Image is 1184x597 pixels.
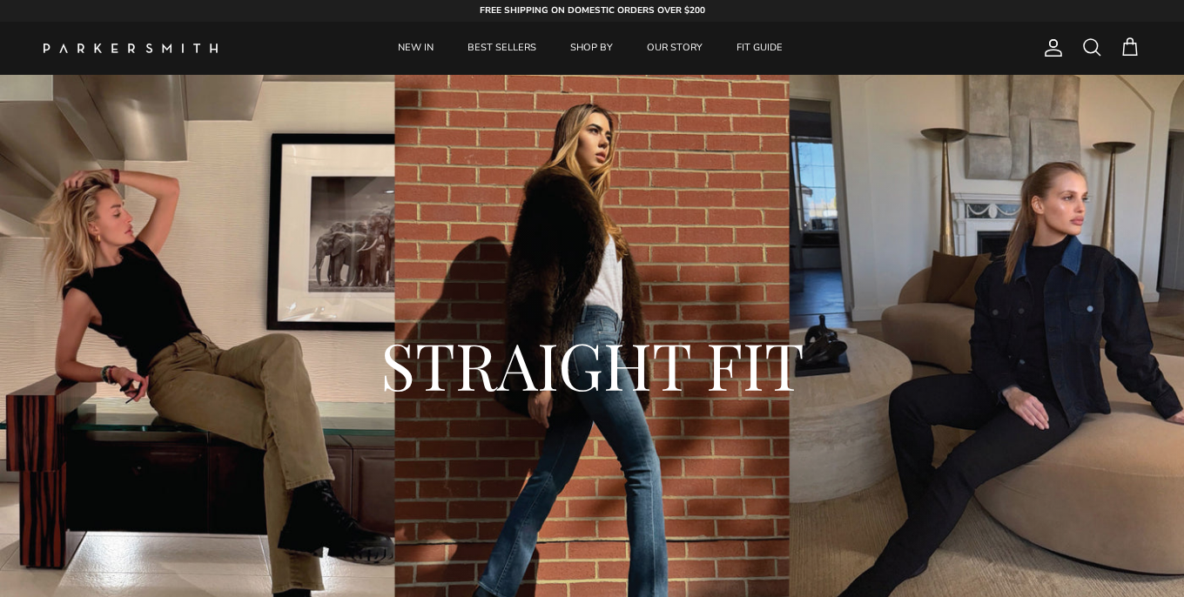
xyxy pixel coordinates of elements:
[259,22,921,75] div: Primary
[96,323,1088,406] h2: STRAIGHT FIT
[1036,37,1064,58] a: Account
[721,22,798,75] a: FIT GUIDE
[555,22,629,75] a: SHOP BY
[382,22,449,75] a: NEW IN
[631,22,718,75] a: OUR STORY
[44,44,218,53] img: Parker Smith
[480,4,705,17] strong: FREE SHIPPING ON DOMESTIC ORDERS OVER $200
[452,22,552,75] a: BEST SELLERS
